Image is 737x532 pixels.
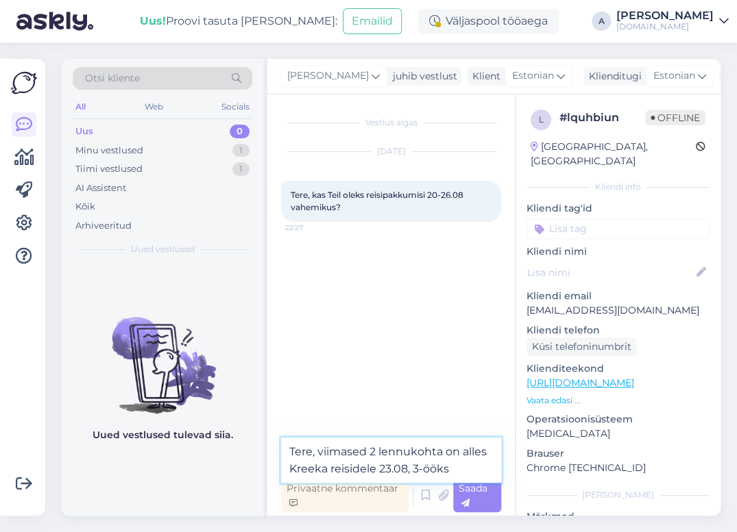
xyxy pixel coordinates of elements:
p: Kliendi telefon [527,323,710,338]
div: All [73,98,88,116]
div: [PERSON_NAME] [616,10,714,21]
div: Kõik [75,200,95,214]
b: Uus! [140,14,166,27]
div: Väljaspool tööaega [418,9,559,34]
div: A [592,12,611,31]
span: Estonian [653,68,695,84]
div: Vestlus algas [281,116,501,129]
div: Arhiveeritud [75,219,132,233]
div: Minu vestlused [75,144,143,157]
div: 1 [232,144,250,157]
div: # lquhbiun [559,110,645,126]
div: Kliendi info [527,181,710,193]
div: [GEOGRAPHIC_DATA], [GEOGRAPHIC_DATA] [531,140,696,168]
p: Vaata edasi ... [527,394,710,407]
span: 22:27 [285,223,337,233]
button: Emailid [343,8,402,34]
p: [MEDICAL_DATA] [527,427,710,441]
a: [URL][DOMAIN_NAME] [527,377,634,389]
span: Otsi kliente [85,71,140,86]
div: 1 [232,162,250,176]
span: Offline [645,110,705,125]
a: [PERSON_NAME][DOMAIN_NAME] [616,10,729,32]
div: Proovi tasuta [PERSON_NAME]: [140,13,337,29]
span: Estonian [512,68,554,84]
div: Klient [467,69,500,84]
p: Märkmed [527,509,710,524]
span: [PERSON_NAME] [287,68,369,84]
div: Tiimi vestlused [75,162,143,176]
div: AI Assistent [75,181,126,195]
div: Küsi telefoninumbrit [527,338,637,356]
div: 0 [230,125,250,138]
span: Uued vestlused [131,243,195,255]
div: Socials [219,98,252,116]
div: Uus [75,125,93,138]
textarea: Tere, viimased 2 lennukohta on alles Kreeka reisidele 23.08, 3-öö [281,438,501,483]
div: [DOMAIN_NAME] [616,21,714,32]
p: Operatsioonisüsteem [527,412,710,427]
p: Klienditeekond [527,362,710,376]
input: Lisa nimi [527,265,694,280]
p: Brauser [527,446,710,461]
span: l [539,114,544,125]
p: Kliendi email [527,289,710,303]
p: Kliendi nimi [527,244,710,259]
div: [DATE] [281,145,501,157]
img: Askly Logo [11,70,37,96]
p: [EMAIL_ADDRESS][DOMAIN_NAME] [527,303,710,318]
div: juhib vestlust [387,69,457,84]
div: Web [142,98,166,116]
p: Chrome [TECHNICAL_ID] [527,461,710,475]
img: No chats [62,292,263,416]
span: Tere, kas Teil oleks reisipakkumisi 20-26.08 vahemikus? [291,190,466,212]
div: Klienditugi [583,69,642,84]
div: [PERSON_NAME] [527,489,710,501]
p: Uued vestlused tulevad siia. [93,428,233,442]
div: Privaatne kommentaar [281,479,409,512]
input: Lisa tag [527,218,710,239]
p: Kliendi tag'id [527,201,710,216]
